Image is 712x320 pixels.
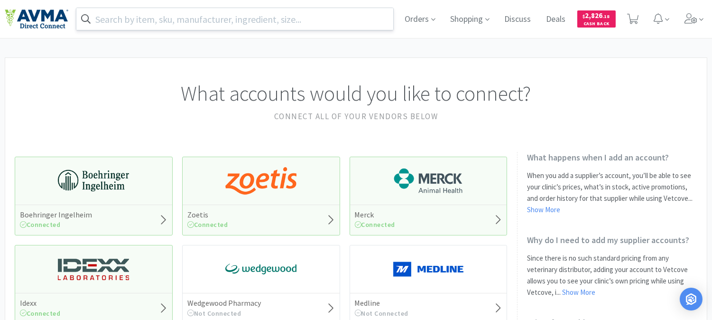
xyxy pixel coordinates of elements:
[527,170,697,216] p: When you add a supplier’s account, you’ll be able to see your clinic’s prices, what’s in stock, a...
[355,298,409,308] h5: Medline
[187,210,228,220] h5: Zoetis
[355,309,409,318] span: Not Connected
[583,13,585,19] span: $
[187,220,228,229] span: Connected
[5,9,68,29] img: e4e33dab9f054f5782a47901c742baa9_102.png
[20,309,61,318] span: Connected
[355,210,396,220] h5: Merck
[543,15,570,24] a: Deals
[577,6,616,32] a: $2,826.18Cash Back
[20,210,92,220] h5: Boehringer Ingelheim
[527,205,560,214] a: Show More
[355,220,396,229] span: Connected
[225,255,296,283] img: e40baf8987b14801afb1611fffac9ca4_8.png
[527,235,697,245] h2: Why do I need to add my supplier accounts?
[393,167,464,195] img: 6d7abf38e3b8462597f4a2f88dede81e_176.png
[527,253,697,298] p: Since there is no such standard pricing from any veterinary distributor, adding your account to V...
[527,152,697,163] h2: What happens when I add an account?
[15,110,697,123] h2: Connect all of your vendors below
[187,298,261,308] h5: Wedgewood Pharmacy
[562,288,595,297] a: Show More
[187,309,241,318] span: Not Connected
[583,21,610,28] span: Cash Back
[76,8,393,30] input: Search by item, sku, manufacturer, ingredient, size...
[20,298,61,308] h5: Idexx
[15,77,697,110] h1: What accounts would you like to connect?
[393,255,464,283] img: a646391c64b94eb2892348a965bf03f3_134.png
[20,220,61,229] span: Connected
[225,167,296,195] img: a673e5ab4e5e497494167fe422e9a3ab.png
[58,255,129,283] img: 13250b0087d44d67bb1668360c5632f9_13.png
[501,15,535,24] a: Discuss
[58,167,129,195] img: 730db3968b864e76bcafd0174db25112_22.png
[583,11,610,20] span: 2,826
[603,13,610,19] span: . 18
[680,288,703,311] div: Open Intercom Messenger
